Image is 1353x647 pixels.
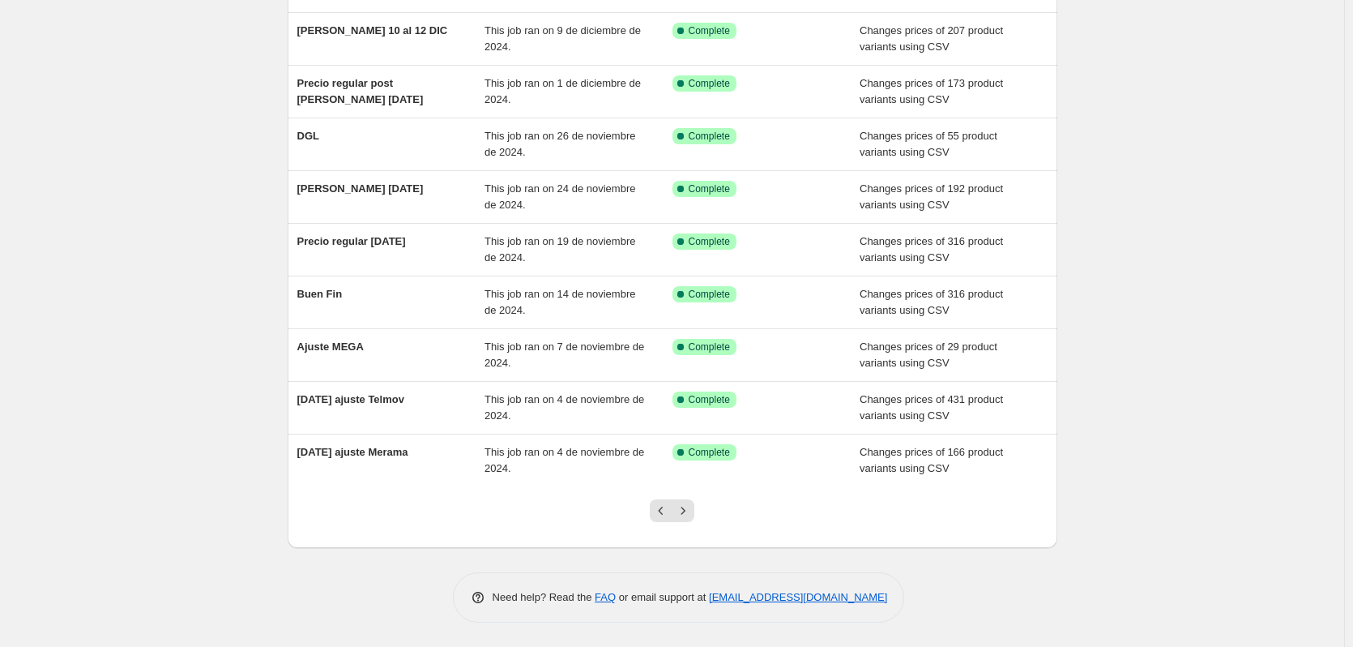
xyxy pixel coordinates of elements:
a: [EMAIL_ADDRESS][DOMAIN_NAME] [709,591,887,603]
span: This job ran on 4 de noviembre de 2024. [484,446,644,474]
span: Changes prices of 316 product variants using CSV [860,288,1003,316]
span: Changes prices of 173 product variants using CSV [860,77,1003,105]
span: Complete [689,341,730,353]
span: [DATE] ajuste Telmov [297,393,404,405]
span: Complete [689,24,730,37]
span: Ajuste MEGA [297,341,364,353]
span: Changes prices of 431 product variants using CSV [860,393,1003,422]
nav: Pagination [650,499,694,522]
span: This job ran on 7 de noviembre de 2024. [484,341,644,369]
span: Precio regular [DATE] [297,235,406,247]
span: Changes prices of 29 product variants using CSV [860,341,997,369]
a: FAQ [595,591,616,603]
span: [PERSON_NAME] [DATE] [297,182,424,195]
span: Complete [689,288,730,301]
span: or email support at [616,591,709,603]
span: Complete [689,235,730,248]
span: [PERSON_NAME] 10 al 12 DIC [297,24,448,36]
span: Complete [689,130,730,143]
span: [DATE] ajuste Merama [297,446,408,458]
span: Complete [689,77,730,90]
span: This job ran on 24 de noviembre de 2024. [484,182,635,211]
span: Changes prices of 192 product variants using CSV [860,182,1003,211]
span: DGL [297,130,319,142]
span: This job ran on 1 de diciembre de 2024. [484,77,641,105]
button: Previous [650,499,672,522]
span: This job ran on 9 de diciembre de 2024. [484,24,641,53]
span: Complete [689,446,730,459]
span: Precio regular post [PERSON_NAME] [DATE] [297,77,424,105]
span: Changes prices of 166 product variants using CSV [860,446,1003,474]
span: Complete [689,393,730,406]
span: Buen Fin [297,288,343,300]
span: This job ran on 19 de noviembre de 2024. [484,235,635,264]
span: This job ran on 26 de noviembre de 2024. [484,130,635,158]
span: Changes prices of 55 product variants using CSV [860,130,997,158]
span: Changes prices of 316 product variants using CSV [860,235,1003,264]
span: This job ran on 14 de noviembre de 2024. [484,288,635,316]
span: This job ran on 4 de noviembre de 2024. [484,393,644,422]
button: Next [672,499,694,522]
span: Changes prices of 207 product variants using CSV [860,24,1003,53]
span: Need help? Read the [493,591,595,603]
span: Complete [689,182,730,195]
